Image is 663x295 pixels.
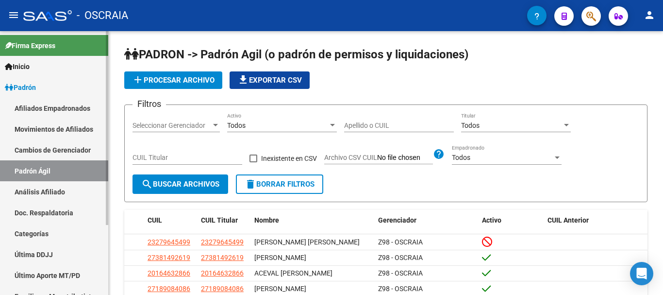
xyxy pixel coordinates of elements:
[630,262,653,285] div: Open Intercom Messenger
[8,9,19,21] mat-icon: menu
[245,180,315,189] span: Borrar Filtros
[377,154,433,162] input: Archivo CSV CUIL
[254,216,279,224] span: Nombre
[324,154,377,161] span: Archivo CSV CUIL
[230,71,310,89] button: Exportar CSV
[141,180,219,189] span: Buscar Archivos
[133,97,166,111] h3: Filtros
[250,210,374,231] datatable-header-cell: Nombre
[197,210,250,231] datatable-header-cell: CUIL Titular
[478,210,544,231] datatable-header-cell: Activo
[261,153,317,164] span: Inexistente en CSV
[124,48,468,61] span: PADRON -> Padrón Agil (o padrón de permisos y liquidaciones)
[201,216,238,224] span: CUIL Titular
[378,238,423,246] span: Z98 - OSCRAIA
[201,254,244,261] span: 27381492619
[141,178,153,190] mat-icon: search
[132,76,215,85] span: Procesar archivo
[148,285,190,293] span: 27189084086
[245,178,256,190] mat-icon: delete
[433,148,445,160] mat-icon: help
[644,9,655,21] mat-icon: person
[452,154,470,161] span: Todos
[544,210,648,231] datatable-header-cell: CUIL Anterior
[378,269,423,277] span: Z98 - OSCRAIA
[124,71,222,89] button: Procesar archivo
[148,269,190,277] span: 20164632866
[133,174,228,194] button: Buscar Archivos
[254,254,306,261] span: [PERSON_NAME]
[547,216,589,224] span: CUIL Anterior
[201,269,244,277] span: 20164632866
[378,216,416,224] span: Gerenciador
[132,74,144,86] mat-icon: add
[461,121,480,129] span: Todos
[374,210,479,231] datatable-header-cell: Gerenciador
[254,269,332,277] span: ACEVAL [PERSON_NAME]
[482,216,501,224] span: Activo
[236,174,323,194] button: Borrar Filtros
[201,238,244,246] span: 23279645499
[237,76,302,85] span: Exportar CSV
[148,254,190,261] span: 27381492619
[133,121,211,130] span: Seleccionar Gerenciador
[254,238,360,246] span: [PERSON_NAME] [PERSON_NAME]
[227,121,246,129] span: Todos
[148,216,162,224] span: CUIL
[254,285,306,293] span: [PERSON_NAME]
[201,285,244,293] span: 27189084086
[5,40,55,51] span: Firma Express
[77,5,128,26] span: - OSCRAIA
[148,238,190,246] span: 23279645499
[5,61,30,72] span: Inicio
[378,285,423,293] span: Z98 - OSCRAIA
[5,82,36,93] span: Padrón
[237,74,249,86] mat-icon: file_download
[378,254,423,261] span: Z98 - OSCRAIA
[144,210,197,231] datatable-header-cell: CUIL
